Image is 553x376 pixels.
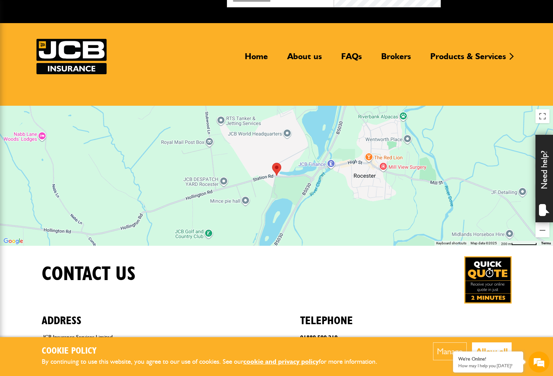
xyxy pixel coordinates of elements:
button: Toggle fullscreen view [535,109,549,123]
textarea: Type your message and hit 'Enter' [9,127,128,210]
a: Brokers [376,51,416,67]
input: Enter your email address [9,85,128,101]
a: Products & Services [425,51,511,67]
a: Open this area in Google Maps (opens a new window) [2,237,25,246]
h1: Contact us [42,263,136,286]
h2: Telephone [300,304,512,327]
a: Home [240,51,273,67]
div: Chat with us now [36,39,118,48]
button: Manage [433,342,467,360]
img: Quick Quote [464,256,512,304]
button: Map scale: 200 m per 69 pixels [499,241,539,246]
img: Google [2,237,25,246]
span: Map data ©2025 [471,241,497,245]
h2: Address [42,304,253,327]
p: By continuing to use this website, you agree to our use of cookies. See our for more information. [42,356,389,367]
a: 01889 590 219 [300,334,338,341]
a: JCB Insurance Services [36,39,107,74]
a: Terms (opens in new tab) [541,241,551,245]
img: d_20077148190_company_1631870298795_20077148190 [12,39,29,49]
button: Zoom out [535,223,549,237]
p: How may I help you today? [458,363,518,368]
div: Minimize live chat window [115,4,132,20]
a: FAQs [336,51,367,67]
img: JCB Insurance Services logo [36,39,107,74]
button: Allow all [472,342,512,360]
input: Enter your phone number [9,106,128,121]
h2: Cookie Policy [42,346,389,357]
a: cookie and privacy policy [243,357,319,365]
span: 200 m [501,242,511,246]
a: About us [282,51,327,67]
a: Get your insurance quote in just 2-minutes [464,256,512,304]
button: Keyboard shortcuts [436,241,466,246]
em: Start Chat [95,216,127,225]
div: Need help? [535,135,553,222]
input: Enter your last name [9,65,128,80]
div: We're Online! [458,356,518,362]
